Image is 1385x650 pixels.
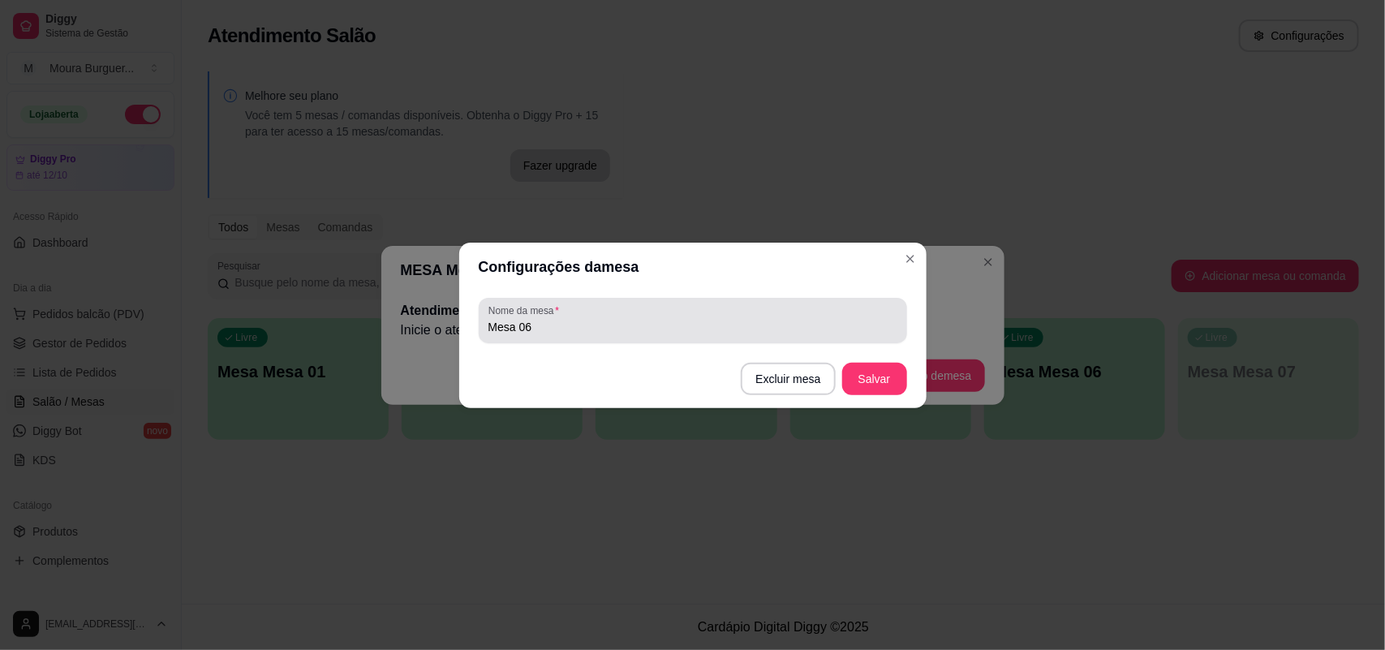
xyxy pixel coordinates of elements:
[488,303,565,317] label: Nome da mesa
[842,363,907,395] button: Salvar
[459,243,927,291] header: Configurações da mesa
[488,319,897,335] input: Nome da mesa
[741,363,835,395] button: Excluir mesa
[897,246,923,272] button: Close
